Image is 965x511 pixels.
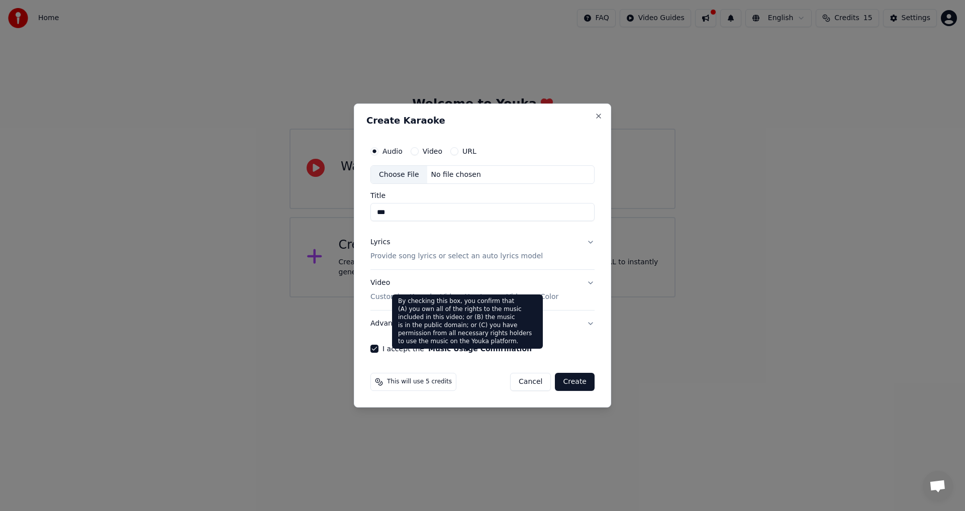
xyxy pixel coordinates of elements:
label: Video [423,148,442,155]
label: Audio [382,148,403,155]
button: LyricsProvide song lyrics or select an auto lyrics model [370,230,595,270]
div: By checking this box, you confirm that (A) you own all of the rights to the music included in thi... [392,294,543,349]
div: No file chosen [427,170,485,180]
label: I accept the [382,345,532,352]
p: Customize Karaoke Video: Use Image, Video, or Color [370,292,558,302]
p: Provide song lyrics or select an auto lyrics model [370,252,543,262]
h2: Create Karaoke [366,116,599,125]
div: Choose File [371,166,427,184]
button: Create [555,373,595,391]
label: Title [370,192,595,199]
span: This will use 5 credits [387,378,452,386]
button: VideoCustomize Karaoke Video: Use Image, Video, or Color [370,270,595,311]
div: Video [370,278,558,302]
button: I accept the [428,345,532,352]
label: URL [462,148,476,155]
button: Cancel [510,373,551,391]
div: Lyrics [370,238,390,248]
button: Advanced [370,311,595,337]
